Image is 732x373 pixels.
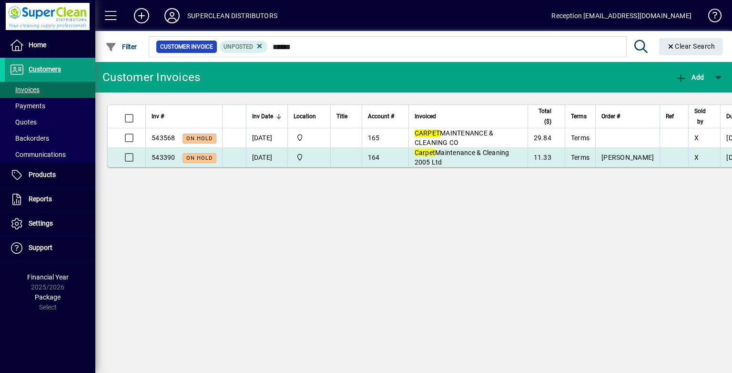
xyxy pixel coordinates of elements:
[701,2,720,33] a: Knowledge Base
[415,111,436,122] span: Invoiced
[10,86,40,93] span: Invoices
[601,111,620,122] span: Order #
[187,8,277,23] div: SUPERCLEAN DISTRIBUTORS
[5,187,95,211] a: Reports
[5,212,95,236] a: Settings
[368,134,380,142] span: 165
[5,163,95,187] a: Products
[294,111,316,122] span: Location
[35,293,61,301] span: Package
[29,219,53,227] span: Settings
[29,171,56,178] span: Products
[415,129,440,137] em: CARPET
[673,69,706,86] button: Add
[336,111,347,122] span: Title
[102,70,200,85] div: Customer Invoices
[29,195,52,203] span: Reports
[528,128,565,148] td: 29.84
[10,135,49,142] span: Backorders
[667,42,715,50] span: Clear Search
[294,152,325,163] span: Superclean Distributors
[27,273,69,281] span: Financial Year
[294,133,325,143] span: Superclean Distributors
[5,114,95,130] a: Quotes
[29,65,61,73] span: Customers
[252,111,273,122] span: Inv Date
[368,154,380,161] span: 164
[103,38,140,55] button: Filter
[675,73,704,81] span: Add
[5,146,95,163] a: Communications
[224,43,253,50] span: Unposted
[29,41,46,49] span: Home
[126,7,157,24] button: Add
[601,154,654,161] span: [PERSON_NAME]
[10,102,45,110] span: Payments
[571,134,590,142] span: Terms
[10,151,66,158] span: Communications
[186,135,213,142] span: On hold
[152,111,164,122] span: Inv #
[534,106,551,127] span: Total ($)
[666,111,682,122] div: Ref
[252,111,282,122] div: Inv Date
[10,118,37,126] span: Quotes
[220,41,268,53] mat-chip: Customer Invoice Status: Unposted
[336,111,356,122] div: Title
[694,106,706,127] span: Sold by
[246,148,287,167] td: [DATE]
[5,82,95,98] a: Invoices
[666,111,674,122] span: Ref
[160,42,213,52] span: Customer Invoice
[601,111,654,122] div: Order #
[694,154,699,161] span: X
[152,154,175,161] span: 543390
[534,106,560,127] div: Total ($)
[415,149,436,156] em: Carpet
[415,129,494,146] span: MAINTENANCE & CLEANING CO
[415,149,509,166] span: Maintenance & Cleaning 2005 Ltd
[659,38,723,55] button: Clear
[157,7,187,24] button: Profile
[694,106,714,127] div: Sold by
[105,43,137,51] span: Filter
[415,111,522,122] div: Invoiced
[186,155,213,161] span: On hold
[551,8,691,23] div: Reception [EMAIL_ADDRESS][DOMAIN_NAME]
[528,148,565,167] td: 11.33
[5,98,95,114] a: Payments
[152,111,216,122] div: Inv #
[5,130,95,146] a: Backorders
[571,154,590,161] span: Terms
[152,134,175,142] span: 543568
[368,111,403,122] div: Account #
[246,128,287,148] td: [DATE]
[29,244,52,251] span: Support
[294,111,325,122] div: Location
[571,111,587,122] span: Terms
[368,111,394,122] span: Account #
[694,134,699,142] span: X
[5,236,95,260] a: Support
[5,33,95,57] a: Home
